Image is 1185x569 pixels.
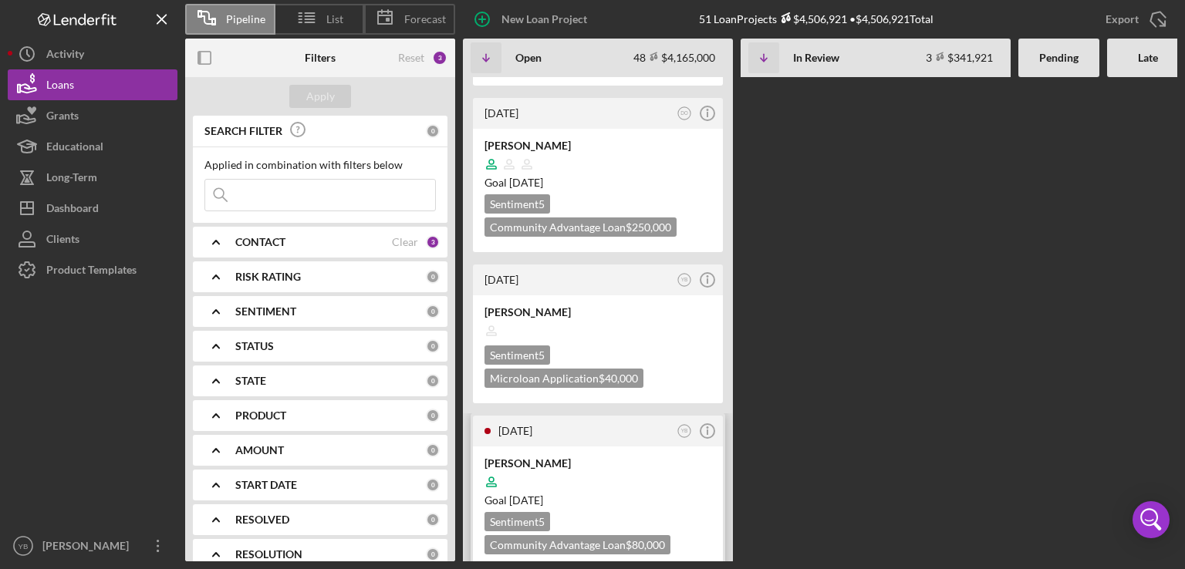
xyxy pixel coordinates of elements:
[484,493,543,507] span: Goal
[326,13,343,25] span: List
[8,39,177,69] button: Activity
[681,428,688,433] text: YB
[484,106,518,120] time: 2025-08-19 16:42
[699,12,933,25] div: 51 Loan Projects • $4,506,921 Total
[426,124,440,138] div: 0
[8,162,177,193] button: Long-Term
[289,85,351,108] button: Apply
[8,131,177,162] button: Educational
[8,224,177,254] button: Clients
[46,100,79,135] div: Grants
[8,100,177,131] button: Grants
[1106,4,1139,35] div: Export
[398,52,424,64] div: Reset
[426,478,440,492] div: 0
[8,69,177,100] button: Loans
[235,548,302,561] b: RESOLUTION
[426,305,440,318] div: 0
[46,254,137,289] div: Product Templates
[426,409,440,423] div: 0
[509,493,543,507] time: 10/03/2025
[463,4,603,35] button: New Loan Project
[1039,52,1079,64] b: Pending
[8,254,177,285] button: Product Templates
[204,125,282,137] b: SEARCH FILTER
[674,270,695,291] button: YB
[235,236,285,248] b: CONTACT
[46,193,99,227] div: Dashboard
[509,176,543,189] time: 10/01/2025
[484,217,677,237] div: Community Advantage Loan $250,000
[19,542,29,550] text: YB
[46,69,74,104] div: Loans
[235,479,297,491] b: START DATE
[926,51,993,64] div: 3 $341,921
[484,345,550,365] div: Sentiment 5
[8,193,177,224] button: Dashboard
[305,52,336,64] b: Filters
[46,162,97,197] div: Long-Term
[484,273,518,286] time: 2025-08-19 14:36
[235,409,286,422] b: PRODUCT
[484,176,543,189] span: Goal
[498,424,532,437] time: 2025-08-19 13:07
[777,12,847,25] div: $4,506,921
[432,50,447,66] div: 3
[46,39,84,73] div: Activity
[204,159,436,171] div: Applied in combination with filters below
[226,13,265,25] span: Pipeline
[426,374,440,388] div: 0
[484,512,550,531] div: Sentiment 5
[793,52,839,64] b: In Review
[484,305,711,320] div: [PERSON_NAME]
[484,369,643,388] div: Microloan Application $40,000
[674,103,695,124] button: DO
[501,4,587,35] div: New Loan Project
[306,85,335,108] div: Apply
[235,340,274,352] b: STATUS
[484,194,550,214] div: Sentiment 5
[426,547,440,561] div: 0
[426,339,440,353] div: 0
[235,271,301,283] b: RISK RATING
[515,52,542,64] b: Open
[235,305,296,318] b: SENTIMENT
[484,456,711,471] div: [PERSON_NAME]
[681,277,688,282] text: YB
[404,13,446,25] span: Forecast
[46,224,79,258] div: Clients
[235,513,289,526] b: RESOLVED
[235,375,266,387] b: STATE
[426,513,440,527] div: 0
[426,235,440,249] div: 3
[46,131,103,166] div: Educational
[426,443,440,457] div: 0
[484,535,670,554] div: Community Advantage Loan $80,000
[471,262,725,406] a: [DATE]YB[PERSON_NAME]Sentiment5Microloan Application$40,000
[1090,4,1177,35] button: Export
[235,444,284,456] b: AMOUNT
[426,270,440,284] div: 0
[8,530,177,561] button: YB[PERSON_NAME]
[392,236,418,248] div: Clear
[674,421,695,442] button: YB
[471,96,725,254] a: [DATE]DO[PERSON_NAME]Goal [DATE]Sentiment5Community Advantage Loan$250,000
[633,51,715,64] div: 48 $4,165,000
[484,138,711,153] div: [PERSON_NAME]
[680,110,688,116] text: DO
[39,530,139,565] div: [PERSON_NAME]
[1138,52,1158,64] b: Late
[1133,501,1170,538] div: Open Intercom Messenger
